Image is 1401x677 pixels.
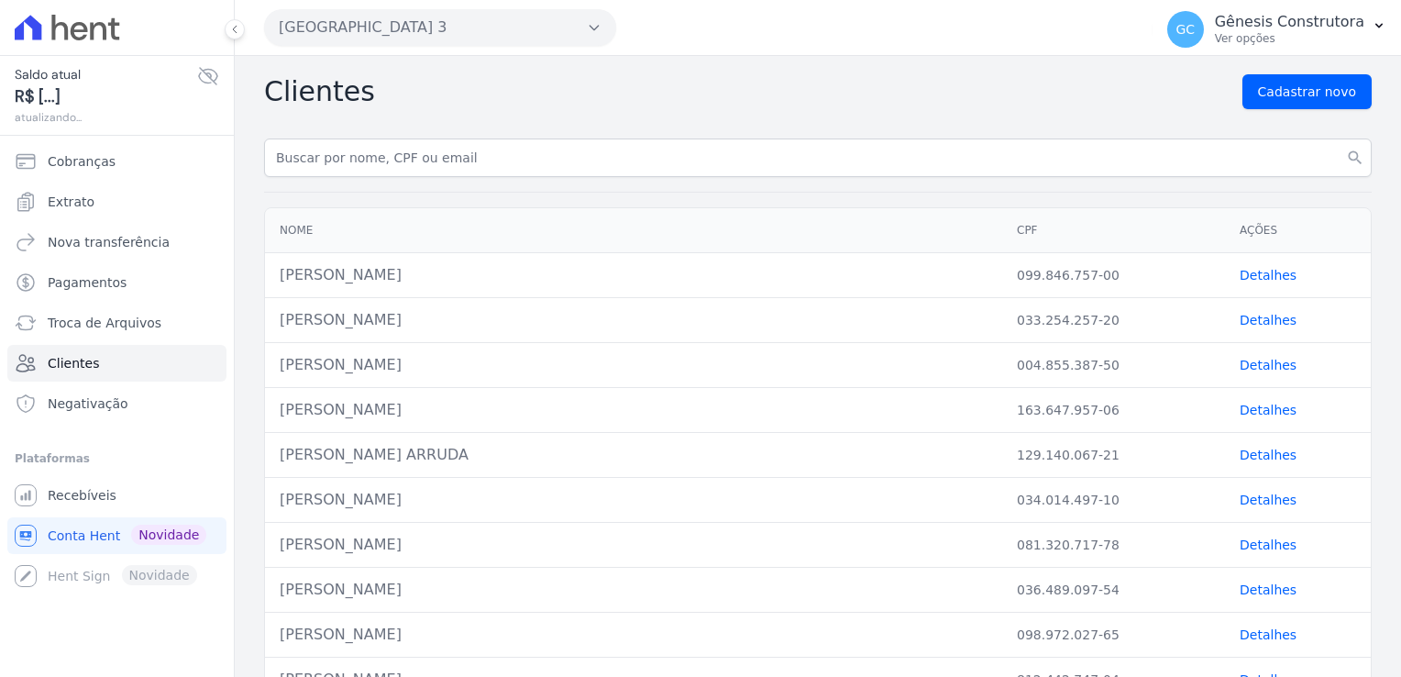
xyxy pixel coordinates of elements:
[1240,358,1296,372] a: Detalhes
[1002,253,1225,298] td: 099.846.757-00
[280,579,987,601] div: [PERSON_NAME]
[1002,208,1225,253] th: CPF
[1153,4,1401,55] button: GC Gênesis Construtora Ver opções
[131,525,206,545] span: Novidade
[48,394,128,413] span: Negativação
[48,527,120,545] span: Conta Hent
[280,489,987,511] div: [PERSON_NAME]
[280,534,987,556] div: [PERSON_NAME]
[7,385,226,422] a: Negativação
[7,264,226,301] a: Pagamentos
[1002,388,1225,433] td: 163.647.957-06
[264,75,375,108] h2: Clientes
[1240,493,1296,507] a: Detalhes
[280,309,987,331] div: [PERSON_NAME]
[15,143,219,594] nav: Sidebar
[15,65,197,84] span: Saldo atual
[1225,208,1371,253] th: Ações
[280,264,987,286] div: [PERSON_NAME]
[1240,538,1296,552] a: Detalhes
[48,486,116,505] span: Recebíveis
[7,143,226,180] a: Cobranças
[1240,448,1296,462] a: Detalhes
[48,314,161,332] span: Troca de Arquivos
[48,193,94,211] span: Extrato
[1240,313,1296,327] a: Detalhes
[1240,268,1296,283] a: Detalhes
[48,354,99,372] span: Clientes
[1215,13,1364,31] p: Gênesis Construtora
[48,152,116,171] span: Cobranças
[7,477,226,514] a: Recebíveis
[264,139,1372,177] input: Buscar por nome, CPF ou email
[264,9,616,46] button: [GEOGRAPHIC_DATA] 3
[280,399,987,421] div: [PERSON_NAME]
[15,448,219,470] div: Plataformas
[1240,583,1296,597] a: Detalhes
[1339,139,1372,177] button: search
[1240,403,1296,417] a: Detalhes
[1175,23,1195,36] span: GC
[48,233,170,251] span: Nova transferência
[7,305,226,341] a: Troca de Arquivos
[1002,343,1225,388] td: 004.855.387-50
[1258,83,1356,101] span: Cadastrar novo
[7,345,226,382] a: Clientes
[1002,523,1225,568] td: 081.320.717-78
[1002,433,1225,478] td: 129.140.067-21
[1215,31,1364,46] p: Ver opções
[7,183,226,220] a: Extrato
[1002,613,1225,658] td: 098.972.027-65
[1240,627,1296,642] a: Detalhes
[280,624,987,646] div: [PERSON_NAME]
[48,273,127,292] span: Pagamentos
[1002,298,1225,343] td: 033.254.257-20
[1242,74,1372,109] a: Cadastrar novo
[15,109,197,126] span: atualizando...
[265,208,1002,253] th: Nome
[7,224,226,261] a: Nova transferência
[1346,149,1364,167] i: search
[1002,478,1225,523] td: 034.014.497-10
[280,354,987,376] div: [PERSON_NAME]
[1002,568,1225,613] td: 036.489.097-54
[7,517,226,554] a: Conta Hent Novidade
[15,84,197,109] span: R$ [...]
[280,444,987,466] div: [PERSON_NAME] ARRUDA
